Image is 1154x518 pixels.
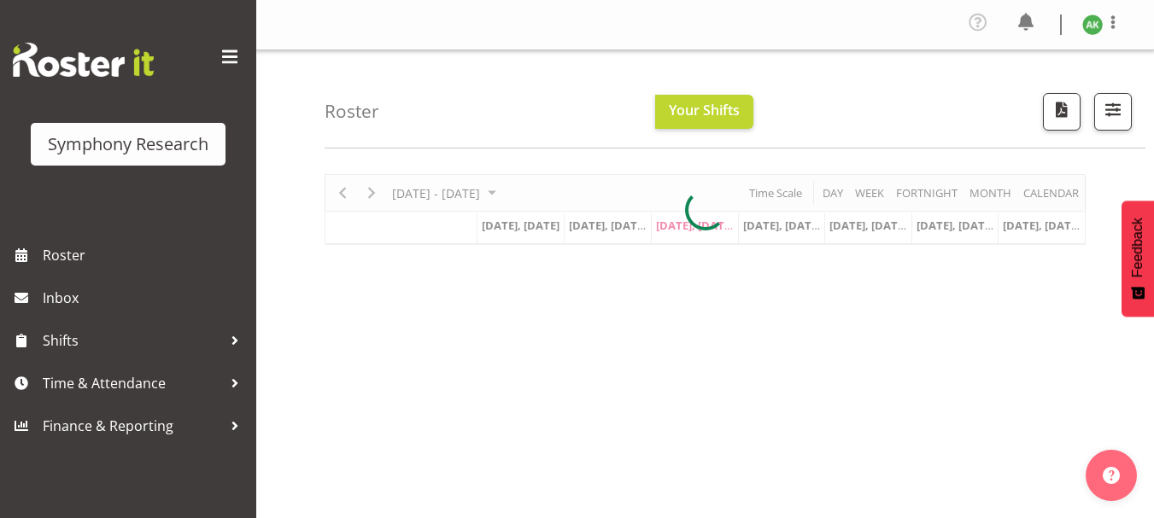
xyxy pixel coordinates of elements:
div: Symphony Research [48,131,208,157]
span: Feedback [1130,218,1145,277]
span: Roster [43,242,248,268]
span: Time & Attendance [43,370,222,396]
span: Finance & Reporting [43,413,222,439]
img: amit-kumar11606.jpg [1082,15,1103,35]
img: Rosterit website logo [13,43,154,77]
button: Download a PDF of the roster according to the set date range. [1043,93,1081,131]
span: Shifts [43,328,222,353]
img: help-xxl-2.png [1103,467,1120,484]
span: Your Shifts [669,101,740,119]
button: Feedback - Show survey [1122,201,1154,317]
h4: Roster [325,102,379,121]
span: Inbox [43,285,248,311]
button: Your Shifts [655,95,753,129]
button: Filter Shifts [1094,93,1132,131]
